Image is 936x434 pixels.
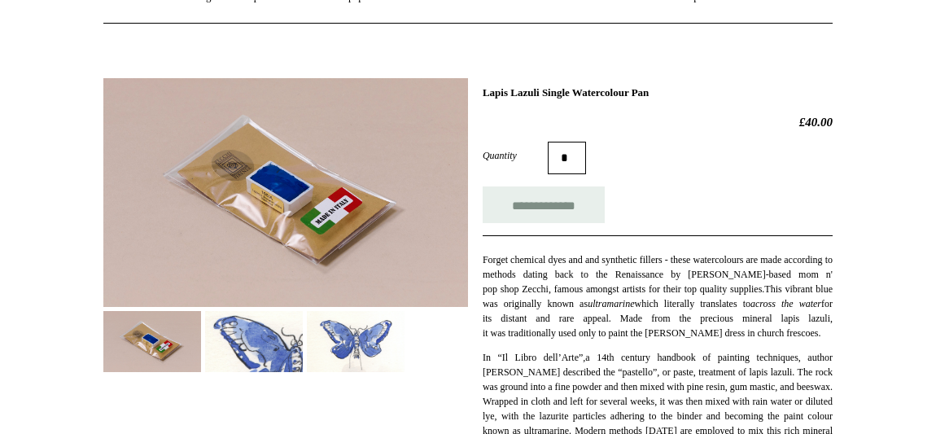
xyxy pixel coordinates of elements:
label: Quantity [483,148,548,163]
img: Lapis Lazuli Single Watercolour Pan [205,311,303,372]
h1: Lapis Lazuli Single Watercolour Pan [483,86,833,99]
span: Forget chemical dyes and and synthetic fillers - these watercolours are made according to methods... [483,254,833,295]
img: Lapis Lazuli Single Watercolour Pan [103,78,468,307]
em: , [583,352,585,363]
img: Lapis Lazuli Single Watercolour Pan [307,311,405,372]
em: ultramarine [588,298,634,309]
h2: £40.00 [483,115,833,129]
em: across the water [750,298,821,309]
img: Lapis Lazuli Single Watercolour Pan [103,311,201,372]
